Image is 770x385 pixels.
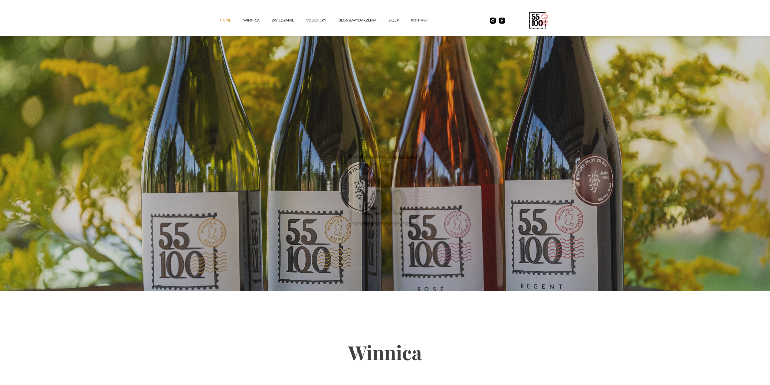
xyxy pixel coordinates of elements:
a: ZWIEDZANIE [272,11,306,29]
a: Home [220,11,243,29]
a: kontakt [411,11,440,29]
a: Blog & Wydarzenia [339,11,388,29]
a: vouchery [306,11,339,29]
a: winnica [243,11,272,29]
a: SKLEP [388,11,411,29]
